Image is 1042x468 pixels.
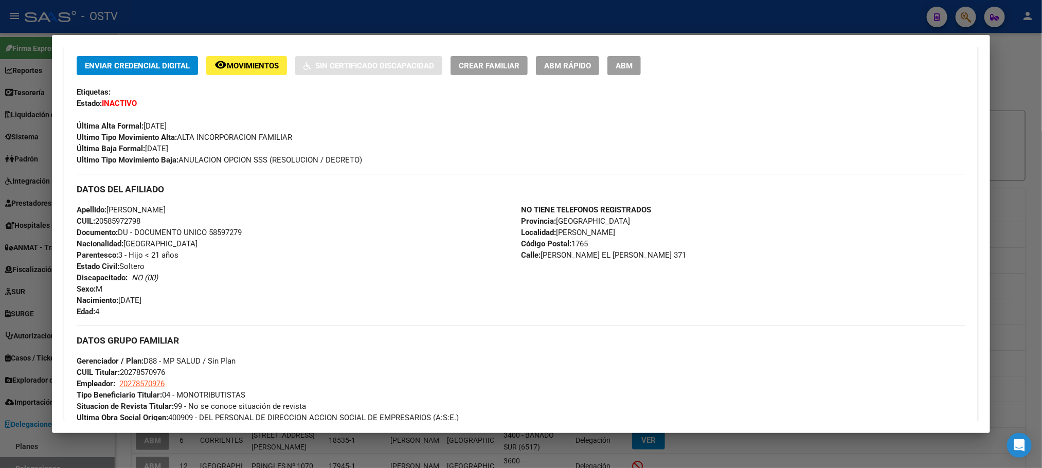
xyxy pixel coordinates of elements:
[77,133,177,142] strong: Ultimo Tipo Movimiento Alta:
[77,205,106,214] strong: Apellido:
[77,56,198,75] button: Enviar Credencial Digital
[521,239,588,248] span: 1765
[616,61,633,70] span: ABM
[536,56,599,75] button: ABM Rápido
[77,413,168,422] strong: Ultima Obra Social Origen:
[77,262,145,271] span: Soltero
[315,61,434,70] span: Sin Certificado Discapacidad
[77,379,115,388] strong: Empleador:
[227,61,279,70] span: Movimientos
[77,184,965,195] h3: DATOS DEL AFILIADO
[132,273,158,282] i: NO (00)
[77,284,96,294] strong: Sexo:
[77,368,120,377] strong: CUIL Titular:
[521,217,630,226] span: [GEOGRAPHIC_DATA]
[521,239,571,248] strong: Código Postal:
[77,307,99,316] span: 4
[77,390,245,400] span: 04 - MONOTRIBUTISTAS
[77,390,162,400] strong: Tipo Beneficiario Titular:
[77,144,145,153] strong: Última Baja Formal:
[544,61,591,70] span: ABM Rápido
[77,296,141,305] span: [DATE]
[77,87,111,97] strong: Etiquetas:
[521,250,686,260] span: [PERSON_NAME] EL [PERSON_NAME] 371
[77,99,102,108] strong: Estado:
[295,56,442,75] button: Sin Certificado Discapacidad
[206,56,287,75] button: Movimientos
[77,262,119,271] strong: Estado Civil:
[521,228,615,237] span: [PERSON_NAME]
[77,307,95,316] strong: Edad:
[77,155,362,165] span: ANULACION OPCION SSS (RESOLUCION / DECRETO)
[77,284,102,294] span: M
[77,250,178,260] span: 3 - Hijo < 21 años
[77,217,140,226] span: 20585972798
[77,356,143,366] strong: Gerenciador / Plan:
[77,228,242,237] span: DU - DOCUMENTO UNICO 58597279
[102,99,137,108] strong: INACTIVO
[77,413,459,422] span: 400909 - DEL PERSONAL DE DIRECCION ACCION SOCIAL DE EMPRESARIOS (A:S:E.)
[77,228,118,237] strong: Documento:
[77,250,118,260] strong: Parentesco:
[521,228,556,237] strong: Localidad:
[77,296,118,305] strong: Nacimiento:
[521,217,556,226] strong: Provincia:
[77,402,174,411] strong: Situacion de Revista Titular:
[607,56,641,75] button: ABM
[77,335,965,346] h3: DATOS GRUPO FAMILIAR
[77,273,128,282] strong: Discapacitado:
[77,205,166,214] span: [PERSON_NAME]
[77,402,306,411] span: 99 - No se conoce situación de revista
[77,133,292,142] span: ALTA INCORPORACION FAMILIAR
[85,61,190,70] span: Enviar Credencial Digital
[459,61,519,70] span: Crear Familiar
[521,250,541,260] strong: Calle:
[77,155,178,165] strong: Ultimo Tipo Movimiento Baja:
[77,121,143,131] strong: Última Alta Formal:
[451,56,528,75] button: Crear Familiar
[77,144,168,153] span: [DATE]
[77,356,236,366] span: D88 - MP SALUD / Sin Plan
[214,59,227,71] mat-icon: remove_red_eye
[1007,433,1032,458] div: Open Intercom Messenger
[77,217,95,226] strong: CUIL:
[77,368,165,377] span: 20278570976
[77,121,167,131] span: [DATE]
[119,379,165,388] span: 20278570976
[77,239,123,248] strong: Nacionalidad:
[521,205,651,214] strong: NO TIENE TELEFONOS REGISTRADOS
[77,239,197,248] span: [GEOGRAPHIC_DATA]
